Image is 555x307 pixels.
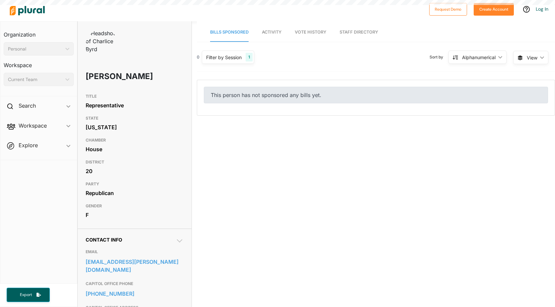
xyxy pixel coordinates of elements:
button: Create Account [474,3,514,16]
button: Export [7,288,50,302]
h3: EMAIL [86,248,184,256]
div: Representative [86,100,184,110]
h3: Workspace [4,55,74,70]
span: Contact Info [86,237,122,243]
h1: [PERSON_NAME] [86,66,144,86]
span: Activity [262,30,281,35]
h2: Search [19,102,36,109]
div: 0 [197,54,199,60]
div: This person has not sponsored any bills yet. [204,87,548,103]
div: Personal [8,46,63,52]
h3: Organization [4,25,74,40]
a: Bills Sponsored [210,23,249,42]
a: Activity [262,23,281,42]
h3: STATE [86,114,184,122]
div: House [86,144,184,154]
div: 20 [86,166,184,176]
span: Export [15,292,37,298]
a: [EMAIL_ADDRESS][PERSON_NAME][DOMAIN_NAME] [86,257,184,275]
a: Staff Directory [340,23,378,42]
a: Create Account [474,5,514,12]
a: [PHONE_NUMBER] [86,289,184,299]
h3: DISTRICT [86,158,184,166]
span: Vote History [295,30,326,35]
h3: CAPITOL OFFICE PHONE [86,280,184,288]
h3: CHAMBER [86,136,184,144]
h3: PARTY [86,180,184,188]
span: Sort by [430,54,448,60]
div: 1 [246,53,253,61]
div: Current Team [8,76,63,83]
div: Filter by Session [206,54,242,61]
div: Republican [86,188,184,198]
button: Request Demo [429,3,467,16]
span: View [527,54,537,61]
a: Vote History [295,23,326,42]
img: Headshot of Charlice Byrd [86,29,119,53]
div: Alphanumerical [462,54,496,61]
div: F [86,210,184,220]
div: [US_STATE] [86,122,184,132]
h3: TITLE [86,92,184,100]
a: Request Demo [429,5,467,12]
a: Log In [536,6,548,12]
h3: GENDER [86,202,184,210]
span: Bills Sponsored [210,30,249,35]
